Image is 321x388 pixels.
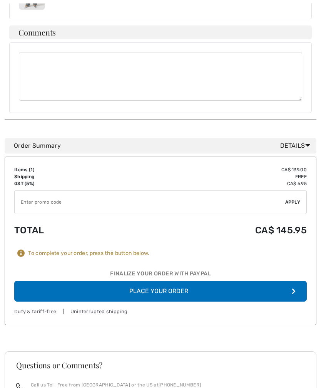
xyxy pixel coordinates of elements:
input: Promo code [15,191,285,214]
span: Details [280,142,313,151]
td: Free [121,174,307,181]
button: Place Your Order [14,281,307,302]
td: Shipping [14,174,121,181]
td: Items ( ) [14,167,121,174]
td: Total [14,218,121,244]
textarea: Comments [19,52,302,101]
h3: Questions or Comments? [16,362,305,369]
h4: Comments [9,26,312,40]
div: Duty & tariff-free | Uninterrupted shipping [14,308,307,315]
span: Apply [285,199,301,206]
div: Order Summary [14,142,313,151]
div: To complete your order, press the button below. [28,250,149,257]
span: 1 [30,167,33,173]
div: Finalize Your Order with PayPal [14,270,307,282]
a: [PHONE_NUMBER] [159,383,201,388]
td: CA$ 145.95 [121,218,307,244]
td: GST (5%) [14,181,121,187]
td: CA$ 139.00 [121,167,307,174]
td: CA$ 6.95 [121,181,307,187]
